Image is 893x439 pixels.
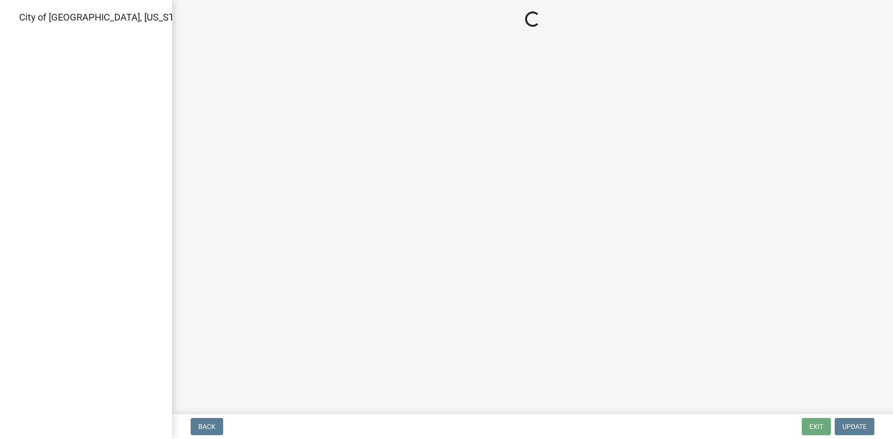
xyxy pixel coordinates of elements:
[198,423,215,430] span: Back
[842,423,867,430] span: Update
[191,418,223,435] button: Back
[802,418,831,435] button: Exit
[19,11,193,23] span: City of [GEOGRAPHIC_DATA], [US_STATE]
[835,418,874,435] button: Update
